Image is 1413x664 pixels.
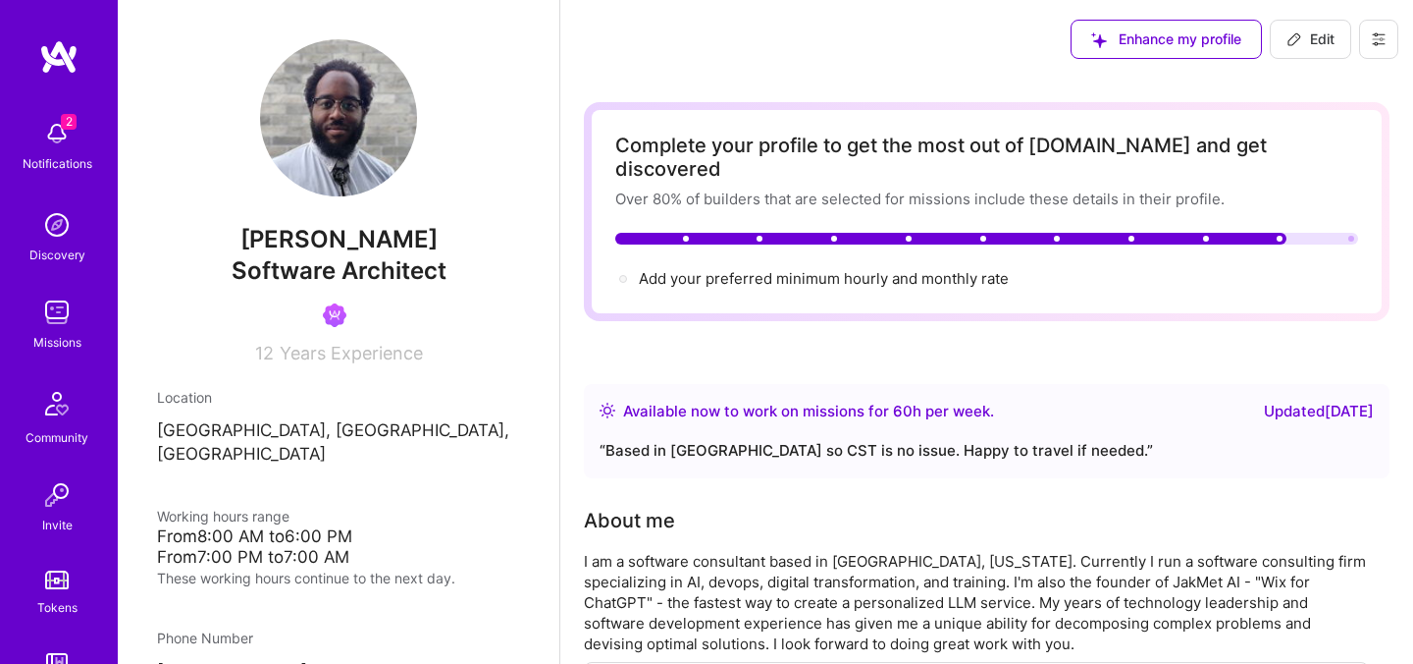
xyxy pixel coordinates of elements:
[1270,20,1351,59] button: Edit
[157,419,520,467] p: [GEOGRAPHIC_DATA], [GEOGRAPHIC_DATA], [GEOGRAPHIC_DATA]
[37,597,78,618] div: Tokens
[157,630,253,646] span: Phone Number
[623,400,994,423] div: Available now to work on missions for h per week .
[893,402,913,420] span: 60
[157,508,289,525] span: Working hours range
[255,343,274,363] span: 12
[584,551,1369,654] div: I am a software consultant based in [GEOGRAPHIC_DATA], [US_STATE]. Currently I run a software con...
[37,114,77,153] img: bell
[37,205,77,245] img: discovery
[1264,400,1374,423] div: Updated [DATE]
[615,189,1358,209] div: Over 80% of builders that are selected for missions include these details in their profile.
[157,225,520,254] span: [PERSON_NAME]
[639,269,1009,288] span: Add your preferred minimum hourly and monthly rate
[26,427,88,448] div: Community
[232,256,446,285] span: Software Architect
[600,403,615,418] img: Availability
[615,134,1358,181] div: Complete your profile to get the most out of [DOMAIN_NAME] and get discovered
[61,114,77,130] span: 2
[157,547,520,568] div: From 7:00 PM to 7:00 AM
[29,245,85,265] div: Discovery
[33,332,81,353] div: Missions
[23,153,92,174] div: Notifications
[280,343,423,363] span: Years Experience
[37,293,77,332] img: teamwork
[157,568,520,588] div: These working hours continue to the next day.
[584,506,675,535] div: About me
[42,515,73,535] div: Invite
[323,304,346,327] img: Been on Mission
[260,39,417,196] img: User Avatar
[157,387,520,408] div: Location
[1286,29,1334,49] span: Edit
[33,380,80,427] img: Community
[157,526,520,547] div: From 8:00 AM to 6:00 PM
[45,571,69,589] img: tokens
[37,475,77,515] img: Invite
[39,39,78,75] img: logo
[600,439,1374,463] div: “ Based in [GEOGRAPHIC_DATA] so CST is no issue. Happy to travel if needed. ”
